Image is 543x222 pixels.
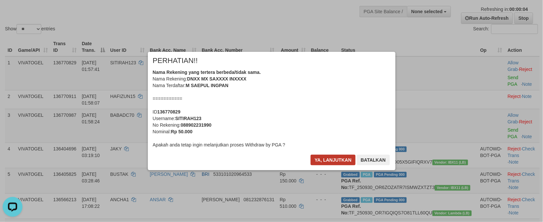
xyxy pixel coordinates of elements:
b: SITIRAH123 [175,116,201,121]
b: DNXX MX SAXXXX INXXXX [187,76,247,81]
b: Rp 50.000 [171,129,192,134]
b: 136770829 [157,109,181,114]
span: PERHATIAN!! [153,57,198,64]
b: Nama Rekening yang tertera berbeda/tidak sama. [153,70,261,75]
button: Batalkan [357,155,390,165]
button: Open LiveChat chat widget [3,3,22,22]
b: 088902231990 [181,122,211,128]
b: M SAEPUL INGPAN [186,83,228,88]
button: Ya, lanjutkan [311,155,356,165]
div: Nama Rekening: Nama Terdaftar: =========== ID Username: No Rekening: Nominal: Apakah anda tetap i... [153,69,390,148]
